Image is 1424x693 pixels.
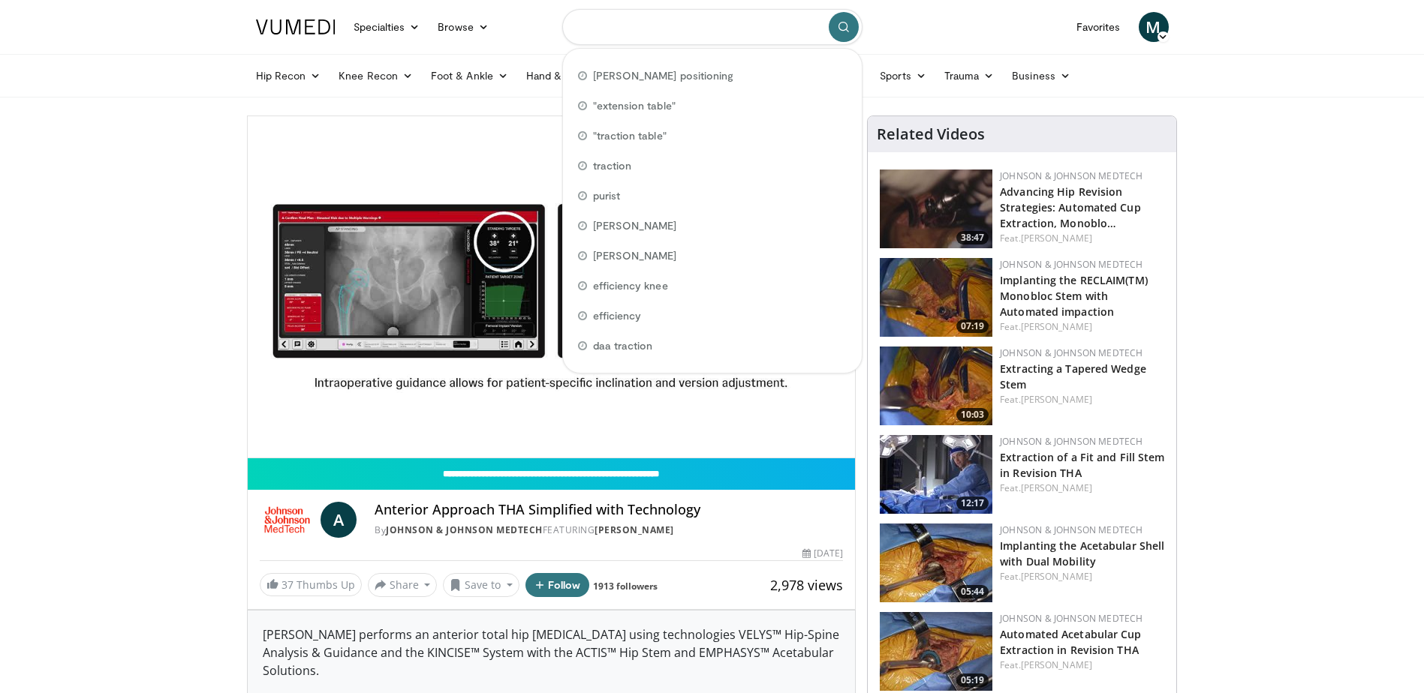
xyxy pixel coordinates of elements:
[880,169,992,248] a: 38:47
[956,673,989,687] span: 05:19
[562,9,863,45] input: Search topics, interventions
[1000,658,1164,672] div: Feat.
[375,502,843,518] h4: Anterior Approach THA Simplified with Technology
[593,248,677,263] span: [PERSON_NAME]
[375,523,843,537] div: By FEATURING
[517,61,614,91] a: Hand & Wrist
[1000,450,1164,480] a: Extraction of a Fit and Fill Stem in Revision THA
[443,573,519,597] button: Save to
[880,169,992,248] img: 9f1a5b5d-2ba5-4c40-8e0c-30b4b8951080.150x105_q85_crop-smart_upscale.jpg
[248,116,856,458] video-js: Video Player
[1000,273,1148,319] a: Implanting the RECLAIM(TM) Monobloc Stem with Automated impaction
[1000,393,1164,406] div: Feat.
[593,338,653,353] span: daa traction
[880,435,992,514] img: 82aed312-2a25-4631-ae62-904ce62d2708.150x105_q85_crop-smart_upscale.jpg
[595,523,674,536] a: [PERSON_NAME]
[1000,481,1164,495] div: Feat.
[770,576,843,594] span: 2,978 views
[593,580,658,592] a: 1913 followers
[1021,481,1092,494] a: [PERSON_NAME]
[593,158,632,173] span: traction
[1021,232,1092,244] a: [PERSON_NAME]
[880,523,992,602] a: 05:44
[260,573,362,596] a: 37 Thumbs Up
[1000,184,1141,230] a: Advancing Hip Revision Strategies: Automated Cup Extraction, Monoblo…
[247,61,330,91] a: Hip Recon
[1021,658,1092,671] a: [PERSON_NAME]
[593,278,668,293] span: efficiency knee
[802,547,843,560] div: [DATE]
[956,585,989,598] span: 05:44
[935,61,1004,91] a: Trauma
[1021,393,1092,406] a: [PERSON_NAME]
[1003,61,1079,91] a: Business
[956,408,989,421] span: 10:03
[880,258,992,337] img: ffc33e66-92ed-4f11-95c4-0a160745ec3c.150x105_q85_crop-smart_upscale.jpg
[281,577,294,592] span: 37
[1067,12,1130,42] a: Favorites
[1021,570,1092,583] a: [PERSON_NAME]
[422,61,517,91] a: Foot & Ankle
[1000,346,1143,359] a: Johnson & Johnson MedTech
[1000,612,1143,625] a: Johnson & Johnson MedTech
[593,128,667,143] span: "traction table"
[593,188,620,203] span: purist
[593,98,676,113] span: "extension table"
[880,346,992,425] a: 10:03
[880,435,992,514] a: 12:17
[1021,320,1092,333] a: [PERSON_NAME]
[880,258,992,337] a: 07:19
[871,61,935,91] a: Sports
[330,61,422,91] a: Knee Recon
[1000,627,1141,657] a: Automated Acetabular Cup Extraction in Revision THA
[956,231,989,244] span: 38:47
[260,502,315,538] img: Johnson & Johnson MedTech
[880,612,992,691] a: 05:19
[1000,258,1143,271] a: Johnson & Johnson MedTech
[956,319,989,333] span: 07:19
[956,496,989,510] span: 12:17
[345,12,429,42] a: Specialties
[593,218,677,233] span: [PERSON_NAME]
[386,523,543,536] a: Johnson & Johnson MedTech
[525,573,590,597] button: Follow
[368,573,438,597] button: Share
[880,346,992,425] img: 0b84e8e2-d493-4aee-915d-8b4f424ca292.150x105_q85_crop-smart_upscale.jpg
[1000,169,1143,182] a: Johnson & Johnson MedTech
[429,12,498,42] a: Browse
[1139,12,1169,42] a: M
[877,125,985,143] h4: Related Videos
[1000,361,1146,391] a: Extracting a Tapered Wedge Stem
[1000,320,1164,334] div: Feat.
[880,612,992,691] img: d5b2f4bf-f70e-4130-8279-26f7233142ac.150x105_q85_crop-smart_upscale.jpg
[880,523,992,602] img: 9c1ab193-c641-4637-bd4d-10334871fca9.150x105_q85_crop-smart_upscale.jpg
[593,68,734,83] span: [PERSON_NAME] positioning
[1000,570,1164,583] div: Feat.
[256,19,336,34] img: VuMedi Logo
[1000,538,1164,568] a: Implanting the Acetabular Shell with Dual Mobility
[1000,435,1143,448] a: Johnson & Johnson MedTech
[1000,232,1164,245] div: Feat.
[1000,523,1143,536] a: Johnson & Johnson MedTech
[321,502,357,538] a: A
[593,308,642,323] span: efficiency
